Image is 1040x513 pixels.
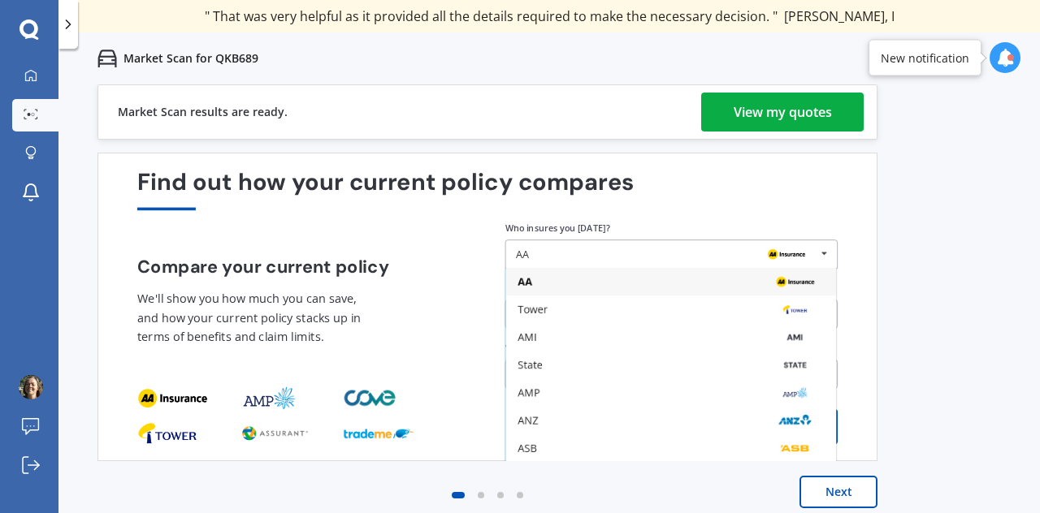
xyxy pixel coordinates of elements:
div: New notification [881,50,969,66]
div: ANZ [518,416,538,426]
div: AA [516,249,529,260]
img: AMI-text-1.webp [771,329,817,347]
img: AA.webp [763,246,809,264]
img: Tower.webp [771,301,817,319]
button: Compare my policy [682,409,838,444]
img: AA.webp [771,274,817,291]
img: ACg8ocJr-KmPgEL0y2Q8Ax9VaLxdIE4Q31mFwfPgwl0ZR_cXhvVO1oo=s96-c [19,375,43,399]
div: State [518,360,543,371]
img: provider_logo_0 [137,421,197,445]
img: ANZ.png [771,412,817,430]
img: provider_logo_2 [344,421,414,445]
img: provider_logo_1 [240,421,310,445]
div: View my quotes [734,93,832,131]
div: Tower [518,304,548,315]
p: Market Scan for QKB689 [123,50,258,67]
button: Next [799,476,877,508]
img: provider_logo_0 [137,386,207,410]
img: car.f15378c7a67c060ca3f3.svg [97,49,117,68]
div: ASB [518,443,536,454]
img: provider_logo_1 [240,386,297,410]
div: Find out how your current policy compares [137,169,838,210]
label: Who insures you [DATE]? [505,222,610,235]
a: View my quotes [701,93,864,131]
div: Market Scan results are ready. [118,85,288,139]
img: provider_logo_2 [344,386,399,410]
p: We'll show you how much you can save, and how your current policy stacks up in terms of benefits ... [137,289,371,347]
div: AMI [518,333,536,343]
h4: Compare your current policy [137,256,470,277]
div: AMP [518,388,539,399]
img: ASB.png [771,440,817,458]
img: AMP.webp [771,385,817,403]
img: State-text-1.webp [770,356,819,374]
div: AA [518,277,532,287]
